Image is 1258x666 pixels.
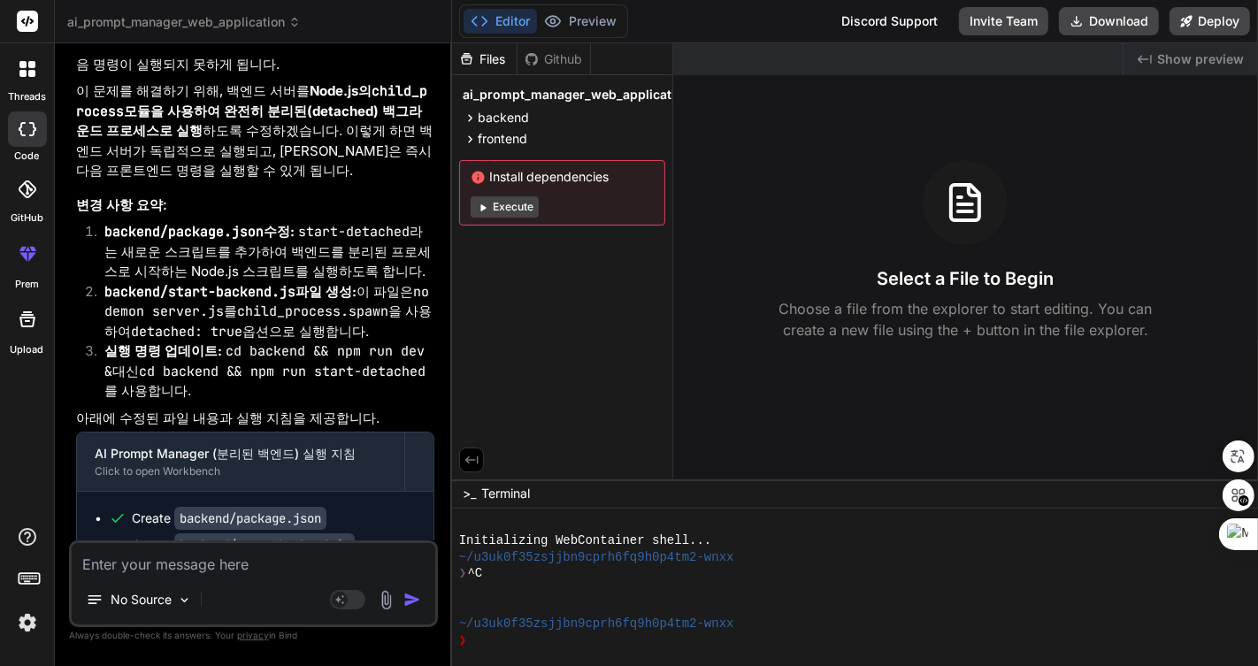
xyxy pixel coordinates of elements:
[76,81,434,181] p: 이 문제를 해결하기 위해, 백엔드 서버를 하도록 수정하겠습니다. 이렇게 하면 백엔드 서버가 독립적으로 실행되고, [PERSON_NAME]은 즉시 다음 프론트엔드 명령을 실행할...
[104,223,295,240] strong: 수정:
[11,342,44,357] label: Upload
[471,196,539,218] button: Execute
[237,630,269,640] span: privacy
[481,485,530,502] span: Terminal
[177,593,192,608] img: Pick Models
[11,211,43,226] label: GitHub
[104,342,222,359] strong: 실행 명령 업데이트:
[15,149,40,164] label: code
[69,627,438,644] p: Always double-check its answers. Your in Bind
[174,533,355,556] code: backend/start-backend.js
[459,616,734,632] span: ~/u3uk0f35zsjjbn9cprh6fq9h0p4tm2-wnxx
[139,363,426,380] code: cd backend && npm run start-detached
[76,82,427,139] strong: Node.js의 모듈을 사용하여 완전히 분리된(detached) 백그라운드 프로세스로 실행
[376,590,396,610] img: attachment
[464,9,537,34] button: Editor
[1170,7,1250,35] button: Deploy
[459,532,712,549] span: Initializing WebContainer shell...
[1059,7,1159,35] button: Download
[463,86,691,103] span: ai_prompt_manager_web_application
[77,433,404,491] button: AI Prompt Manager (분리된 백엔드) 실행 지침Click to open Workbench
[90,341,434,402] li: 대신 를 사용합니다.
[90,282,434,342] li: 이 파일은 를 을 사용하여 옵션으로 실행합니다.
[15,277,39,292] label: prem
[132,509,326,527] div: Create
[467,565,482,582] span: ^C
[8,89,46,104] label: threads
[403,591,421,609] img: icon
[767,298,1163,341] p: Choose a file from the explorer to start editing. You can create a new file using the + button in...
[478,109,529,126] span: backend
[518,50,590,68] div: Github
[104,223,264,241] code: backend/package.json
[459,549,734,566] span: ~/u3uk0f35zsjjbn9cprh6fq9h0p4tm2-wnxx
[459,565,468,582] span: ❯
[459,632,468,649] span: ❯
[174,507,326,530] code: backend/package.json
[131,323,242,341] code: detached: true
[132,536,355,554] div: Create
[76,195,434,216] h3: 변경 사항 요약:
[452,50,517,68] div: Files
[298,223,410,241] code: start-detached
[104,283,295,301] code: backend/start-backend.js
[104,283,357,300] strong: 파일 생성:
[1157,50,1244,68] span: Show preview
[67,13,301,31] span: ai_prompt_manager_web_application
[111,591,172,609] p: No Source
[237,302,388,320] code: child_process.spawn
[12,608,42,638] img: settings
[537,9,624,34] button: Preview
[76,409,434,429] p: 아래에 수정된 파일 내용과 실행 지침을 제공합니다.
[90,222,434,282] li: 라는 새로운 스크립트를 추가하여 백엔드를 분리된 프로세스로 시작하는 Node.js 스크립트를 실행하도록 합니다.
[95,464,387,478] div: Click to open Workbench
[831,7,948,35] div: Discord Support
[76,82,427,120] code: child_process
[877,266,1054,291] h3: Select a File to Begin
[463,485,476,502] span: >_
[959,7,1048,35] button: Invite Team
[95,445,387,463] div: AI Prompt Manager (분리된 백엔드) 실행 지침
[478,130,527,148] span: frontend
[104,342,425,380] code: cd backend && npm run dev &
[471,168,654,186] span: Install dependencies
